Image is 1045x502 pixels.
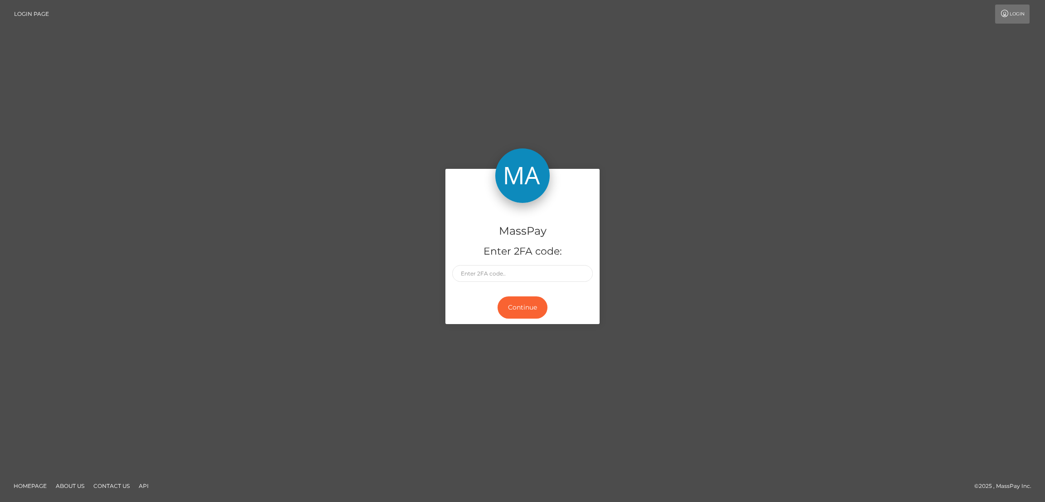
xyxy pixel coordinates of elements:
[452,245,593,259] h5: Enter 2FA code:
[135,479,152,493] a: API
[974,481,1038,491] div: © 2025 , MassPay Inc.
[495,148,550,203] img: MassPay
[10,479,50,493] a: Homepage
[498,296,547,319] button: Continue
[995,5,1030,24] a: Login
[90,479,133,493] a: Contact Us
[452,223,593,239] h4: MassPay
[14,5,49,24] a: Login Page
[52,479,88,493] a: About Us
[452,265,593,282] input: Enter 2FA code..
